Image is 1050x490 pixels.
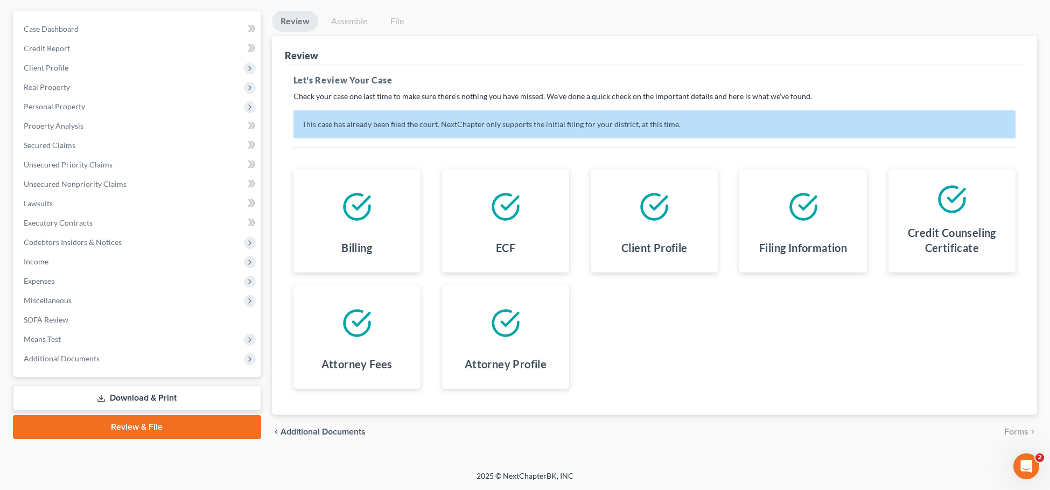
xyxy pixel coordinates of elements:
span: SOFA Review [24,315,68,324]
a: Review & File [13,415,261,439]
h4: Credit Counseling Certificate [897,225,1007,255]
a: File [380,11,415,32]
h4: Filing Information [759,240,847,255]
h4: Attorney Fees [321,356,393,372]
i: chevron_left [272,428,281,436]
a: Unsecured Priority Claims [15,155,261,174]
h4: Client Profile [621,240,688,255]
a: Credit Report [15,39,261,58]
span: Forms [1004,428,1028,436]
a: Unsecured Nonpriority Claims [15,174,261,194]
span: Additional Documents [281,428,366,436]
iframe: Intercom live chat [1013,453,1039,479]
span: Property Analysis [24,121,83,130]
span: Income [24,257,48,266]
span: Unsecured Nonpriority Claims [24,179,127,188]
a: chevron_left Additional Documents [272,428,366,436]
span: Lawsuits [24,199,53,208]
a: Property Analysis [15,116,261,136]
a: Review [272,11,318,32]
a: SOFA Review [15,310,261,330]
span: Expenses [24,276,54,285]
a: Secured Claims [15,136,261,155]
span: Credit Report [24,44,70,53]
span: Means Test [24,334,61,344]
div: 2025 © NextChapterBK, INC [218,471,832,490]
span: Executory Contracts [24,218,93,227]
h4: Attorney Profile [465,356,547,372]
div: Review [285,49,318,62]
a: Executory Contracts [15,213,261,233]
span: Case Dashboard [24,24,79,33]
h4: Billing [341,240,372,255]
span: Personal Property [24,102,85,111]
span: Additional Documents [24,354,100,363]
a: Download & Print [13,386,261,411]
span: Real Property [24,82,70,92]
span: Client Profile [24,63,68,72]
p: Check your case one last time to make sure there's nothing you have missed. We've done a quick ch... [293,91,1016,102]
p: This case has already been filed the court. NextChapter only supports the initial filing for your... [293,110,1016,138]
a: Lawsuits [15,194,261,213]
span: Secured Claims [24,141,75,150]
i: chevron_right [1028,428,1037,436]
h4: ECF [496,240,515,255]
span: Unsecured Priority Claims [24,160,113,169]
span: 2 [1035,453,1044,462]
button: Forms chevron_right [1004,428,1037,436]
span: Codebtors Insiders & Notices [24,237,122,247]
a: Assemble [323,11,376,32]
a: Case Dashboard [15,19,261,39]
span: Miscellaneous [24,296,72,305]
h5: Let's Review Your Case [293,74,1016,87]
